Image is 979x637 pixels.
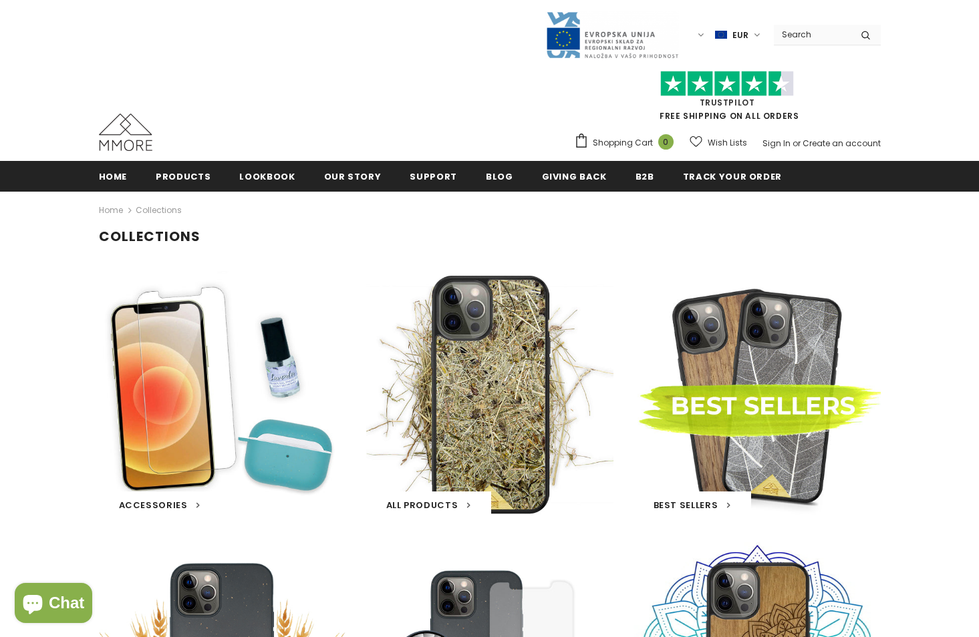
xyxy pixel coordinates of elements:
[239,170,295,183] span: Lookbook
[99,161,128,191] a: Home
[119,499,200,512] a: Accessories
[683,170,782,183] span: Track your order
[658,134,674,150] span: 0
[774,25,851,44] input: Search Site
[690,131,747,154] a: Wish Lists
[239,161,295,191] a: Lookbook
[156,170,211,183] span: Products
[732,29,748,42] span: EUR
[119,499,188,511] span: Accessories
[545,29,679,40] a: Javni Razpis
[99,114,152,151] img: MMORE Cases
[545,11,679,59] img: Javni Razpis
[593,136,653,150] span: Shopping Cart
[654,499,731,512] a: Best Sellers
[654,499,718,511] span: Best Sellers
[410,170,457,183] span: support
[99,228,881,245] h1: Collections
[486,161,513,191] a: Blog
[636,170,654,183] span: B2B
[683,161,782,191] a: Track your order
[708,136,747,150] span: Wish Lists
[574,77,881,122] span: FREE SHIPPING ON ALL ORDERS
[99,170,128,183] span: Home
[660,71,794,97] img: Trust Pilot Stars
[156,161,211,191] a: Products
[386,499,471,512] a: All Products
[324,161,382,191] a: Our Story
[410,161,457,191] a: support
[11,583,96,626] inbox-online-store-chat: Shopify online store chat
[700,97,755,108] a: Trustpilot
[99,202,123,218] a: Home
[636,161,654,191] a: B2B
[803,138,881,149] a: Create an account
[542,170,607,183] span: Giving back
[542,161,607,191] a: Giving back
[793,138,801,149] span: or
[762,138,791,149] a: Sign In
[574,133,680,153] a: Shopping Cart 0
[386,499,458,511] span: All Products
[324,170,382,183] span: Our Story
[486,170,513,183] span: Blog
[136,202,182,218] span: Collections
